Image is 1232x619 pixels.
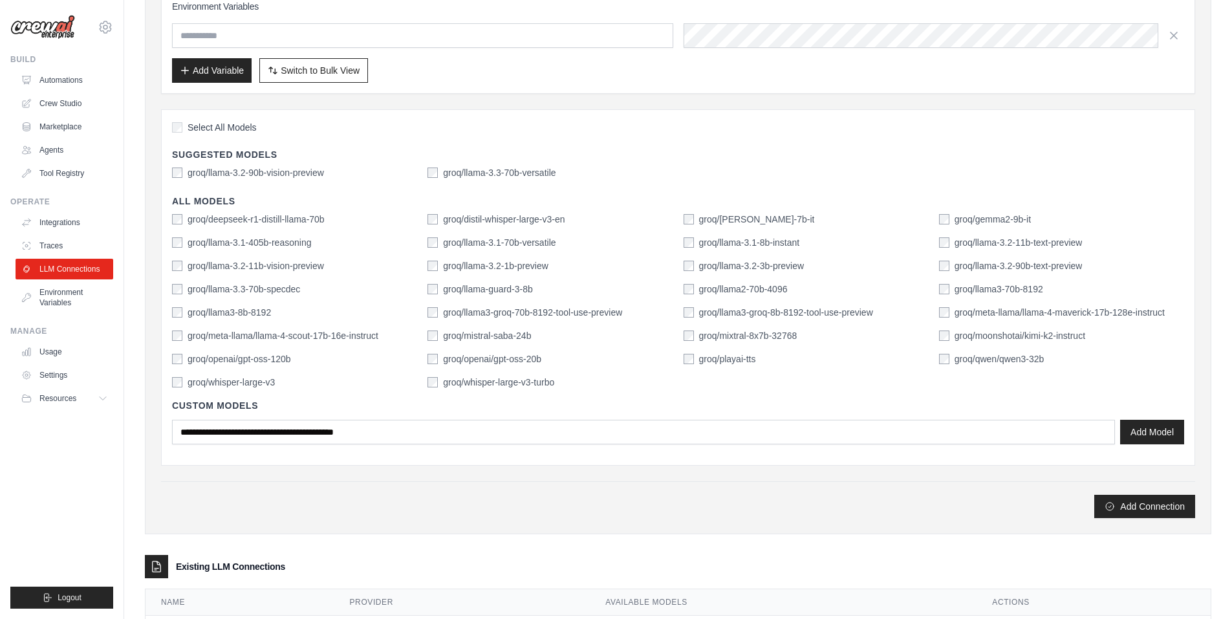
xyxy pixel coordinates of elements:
span: Select All Models [188,121,257,134]
label: groq/llama-3.1-405b-reasoning [188,236,311,249]
input: groq/whisper-large-v3 [172,377,182,387]
a: Agents [16,140,113,160]
label: groq/llama-3.2-3b-preview [699,259,805,272]
input: groq/deepseek-r1-distill-llama-70b [172,214,182,224]
label: groq/mistral-saba-24b [443,329,531,342]
a: Marketplace [16,116,113,137]
input: groq/llama2-70b-4096 [684,284,694,294]
input: groq/playai-tts [684,354,694,364]
input: groq/llama-guard-3-8b [427,284,438,294]
input: groq/llama3-70b-8192 [939,284,949,294]
div: Operate [10,197,113,207]
input: groq/llama-3.1-70b-versatile [427,237,438,248]
div: Manage [10,326,113,336]
label: groq/llama3-groq-70b-8192-tool-use-preview [443,306,622,319]
label: groq/llama-3.2-90b-vision-preview [188,166,324,179]
button: Add Variable [172,58,252,83]
input: groq/distil-whisper-large-v3-en [427,214,438,224]
input: groq/llama-3.2-90b-vision-preview [172,168,182,178]
input: groq/llama3-groq-8b-8192-tool-use-preview [684,307,694,318]
th: Available Models [590,589,977,616]
a: Usage [16,342,113,362]
th: Provider [334,589,590,616]
input: groq/llama-3.2-1b-preview [427,261,438,271]
label: groq/llama2-70b-4096 [699,283,788,296]
h3: Existing LLM Connections [176,560,285,573]
input: groq/qwen/qwen3-32b [939,354,949,364]
input: groq/mistral-saba-24b [427,331,438,341]
input: groq/gemma-7b-it [684,214,694,224]
button: Logout [10,587,113,609]
input: groq/meta-llama/llama-4-scout-17b-16e-instruct [172,331,182,341]
label: groq/llama-3.2-90b-text-preview [955,259,1083,272]
input: groq/llama3-groq-70b-8192-tool-use-preview [427,307,438,318]
label: groq/llama-3.2-1b-preview [443,259,548,272]
label: groq/openai/gpt-oss-20b [443,353,541,365]
button: Add Model [1120,420,1184,444]
input: groq/mixtral-8x7b-32768 [684,331,694,341]
div: Build [10,54,113,65]
h4: Suggested Models [172,148,1184,161]
label: groq/distil-whisper-large-v3-en [443,213,565,226]
input: groq/llama-3.2-11b-vision-preview [172,261,182,271]
label: groq/meta-llama/llama-4-scout-17b-16e-instruct [188,329,378,342]
label: groq/llama3-8b-8192 [188,306,271,319]
a: Environment Variables [16,282,113,313]
th: Actions [977,589,1211,616]
a: Traces [16,235,113,256]
span: Logout [58,592,81,603]
label: groq/llama-3.2-11b-text-preview [955,236,1083,249]
label: groq/whisper-large-v3-turbo [443,376,554,389]
h4: All Models [172,195,1184,208]
input: groq/llama-3.2-11b-text-preview [939,237,949,248]
button: Add Connection [1094,495,1195,518]
input: groq/llama-3.3-70b-specdec [172,284,182,294]
input: groq/llama-3.2-3b-preview [684,261,694,271]
label: groq/llama3-70b-8192 [955,283,1043,296]
img: Logo [10,15,75,39]
label: groq/llama-3.1-70b-versatile [443,236,556,249]
label: groq/llama3-groq-8b-8192-tool-use-preview [699,306,873,319]
label: groq/playai-tts [699,353,756,365]
button: Resources [16,388,113,409]
th: Name [146,589,334,616]
label: groq/mixtral-8x7b-32768 [699,329,797,342]
a: Settings [16,365,113,386]
label: groq/llama-3.3-70b-versatile [443,166,556,179]
input: groq/openai/gpt-oss-120b [172,354,182,364]
span: Switch to Bulk View [281,64,360,77]
label: groq/qwen/qwen3-32b [955,353,1044,365]
input: groq/llama-3.3-70b-versatile [427,168,438,178]
a: LLM Connections [16,259,113,279]
input: groq/openai/gpt-oss-20b [427,354,438,364]
input: Select All Models [172,122,182,133]
a: Tool Registry [16,163,113,184]
input: groq/meta-llama/llama-4-maverick-17b-128e-instruct [939,307,949,318]
input: groq/gemma2-9b-it [939,214,949,224]
button: Switch to Bulk View [259,58,368,83]
label: groq/gemma-7b-it [699,213,815,226]
label: groq/llama-3.3-70b-specdec [188,283,300,296]
label: groq/moonshotai/kimi-k2-instruct [955,329,1085,342]
a: Integrations [16,212,113,233]
input: groq/whisper-large-v3-turbo [427,377,438,387]
a: Crew Studio [16,93,113,114]
label: groq/whisper-large-v3 [188,376,275,389]
label: groq/openai/gpt-oss-120b [188,353,291,365]
label: groq/deepseek-r1-distill-llama-70b [188,213,325,226]
input: groq/llama-3.1-405b-reasoning [172,237,182,248]
label: groq/llama-3.2-11b-vision-preview [188,259,324,272]
input: groq/moonshotai/kimi-k2-instruct [939,331,949,341]
label: groq/llama-3.1-8b-instant [699,236,800,249]
a: Automations [16,70,113,91]
input: groq/llama3-8b-8192 [172,307,182,318]
label: groq/meta-llama/llama-4-maverick-17b-128e-instruct [955,306,1165,319]
label: groq/gemma2-9b-it [955,213,1031,226]
h4: Custom Models [172,399,1184,412]
span: Resources [39,393,76,404]
input: groq/llama-3.2-90b-text-preview [939,261,949,271]
input: groq/llama-3.1-8b-instant [684,237,694,248]
label: groq/llama-guard-3-8b [443,283,533,296]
